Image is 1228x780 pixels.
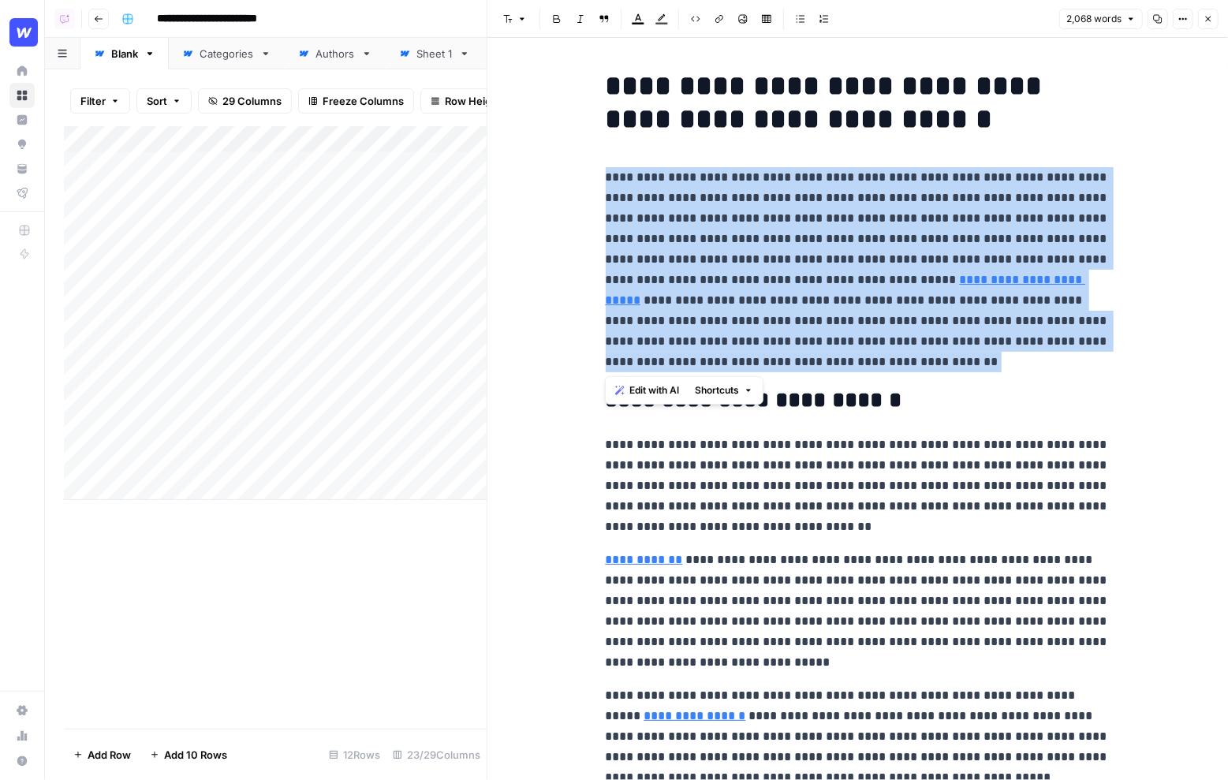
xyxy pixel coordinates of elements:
span: Row Height [445,93,502,109]
span: Add 10 Rows [164,747,227,763]
button: 2,068 words [1059,9,1143,29]
button: Shortcuts [689,380,760,401]
a: Blank [80,38,169,69]
button: 29 Columns [198,88,292,114]
button: Workspace: Webflow [9,13,35,52]
div: 23/29 Columns [386,742,487,767]
button: Filter [70,88,130,114]
div: Sheet 1 [416,46,453,62]
a: Your Data [9,156,35,181]
div: Categories [200,46,254,62]
span: 29 Columns [222,93,282,109]
button: Add 10 Rows [140,742,237,767]
button: Row Height [420,88,512,114]
a: Categories [169,38,285,69]
span: Edit with AI [629,383,679,397]
div: 12 Rows [323,742,386,767]
a: Flightpath [9,181,35,206]
span: 2,068 words [1066,12,1122,26]
a: Opportunities [9,132,35,157]
div: Blank [111,46,138,62]
button: Edit with AI [609,380,685,401]
button: Help + Support [9,748,35,774]
span: Freeze Columns [323,93,404,109]
a: Sheet 1 [386,38,483,69]
span: Shortcuts [695,383,739,397]
div: Authors [315,46,355,62]
span: Add Row [88,747,131,763]
span: Filter [80,93,106,109]
span: Sort [147,93,167,109]
a: Authors [285,38,386,69]
button: Freeze Columns [298,88,414,114]
a: Usage [9,723,35,748]
img: Webflow Logo [9,18,38,47]
button: Sort [136,88,192,114]
a: Browse [9,83,35,108]
a: Settings [9,698,35,723]
a: Home [9,58,35,84]
a: Insights [9,107,35,132]
button: Add Row [64,742,140,767]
